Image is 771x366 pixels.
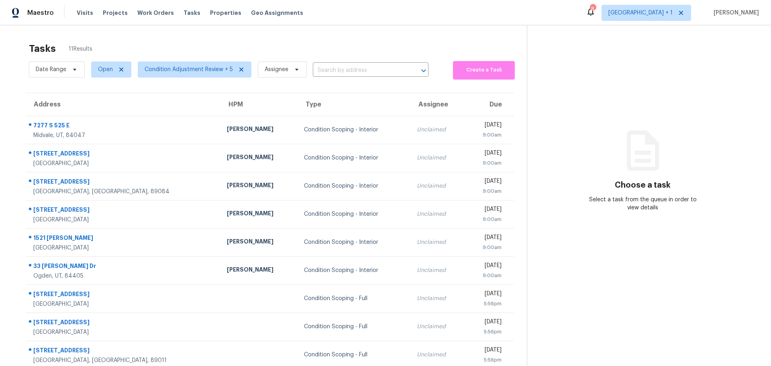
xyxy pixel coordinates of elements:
div: Unclaimed [417,294,458,303]
div: Unclaimed [417,266,458,274]
div: Condition Scoping - Full [304,323,404,331]
div: [DATE] [471,205,502,215]
div: Condition Scoping - Full [304,351,404,359]
div: 9:00am [471,272,502,280]
div: [PERSON_NAME] [227,209,291,219]
div: [STREET_ADDRESS] [33,346,214,356]
span: [PERSON_NAME] [710,9,759,17]
h3: Choose a task [615,181,671,189]
div: [DATE] [471,149,502,159]
span: Tasks [184,10,200,16]
div: [STREET_ADDRESS] [33,149,214,159]
div: [PERSON_NAME] [227,153,291,163]
div: 1521 [PERSON_NAME] [33,234,214,244]
span: Date Range [36,65,66,74]
span: 11 Results [69,45,92,53]
div: 5:56pm [471,328,502,336]
div: [GEOGRAPHIC_DATA] [33,216,214,224]
div: [DATE] [471,290,502,300]
span: Properties [210,9,241,17]
span: Geo Assignments [251,9,303,17]
input: Search by address [313,64,406,77]
div: Unclaimed [417,351,458,359]
div: 33 [PERSON_NAME] Dr [33,262,214,272]
div: [GEOGRAPHIC_DATA] [33,328,214,336]
div: Unclaimed [417,154,458,162]
h2: Tasks [29,45,56,53]
div: [GEOGRAPHIC_DATA], [GEOGRAPHIC_DATA], 89011 [33,356,214,364]
div: Condition Scoping - Interior [304,238,404,246]
div: [DATE] [471,346,502,356]
div: [GEOGRAPHIC_DATA] [33,159,214,168]
div: 7277 S 525 E [33,121,214,131]
th: Type [298,93,410,116]
div: [STREET_ADDRESS] [33,178,214,188]
div: [GEOGRAPHIC_DATA] [33,300,214,308]
div: Ogden, UT, 84405 [33,272,214,280]
div: Condition Scoping - Interior [304,154,404,162]
div: Condition Scoping - Interior [304,126,404,134]
span: Condition Adjustment Review + 5 [145,65,233,74]
div: Unclaimed [417,210,458,218]
div: 8 [590,5,596,13]
div: 9:00am [471,131,502,139]
div: [PERSON_NAME] [227,125,291,135]
th: Address [26,93,220,116]
div: Unclaimed [417,238,458,246]
div: 9:00am [471,187,502,195]
div: Condition Scoping - Full [304,294,404,303]
button: Open [418,65,429,76]
div: Unclaimed [417,126,458,134]
div: Select a task from the queue in order to view details [585,196,701,212]
div: [DATE] [471,262,502,272]
div: Unclaimed [417,182,458,190]
span: Work Orders [137,9,174,17]
div: [STREET_ADDRESS] [33,206,214,216]
span: Projects [103,9,128,17]
div: [STREET_ADDRESS] [33,290,214,300]
div: [DATE] [471,233,502,243]
div: [DATE] [471,318,502,328]
th: Assignee [410,93,465,116]
div: Condition Scoping - Interior [304,210,404,218]
div: Midvale, UT, 84047 [33,131,214,139]
span: Open [98,65,113,74]
div: 9:00am [471,215,502,223]
div: [GEOGRAPHIC_DATA] [33,244,214,252]
div: [PERSON_NAME] [227,237,291,247]
div: Condition Scoping - Interior [304,266,404,274]
div: [PERSON_NAME] [227,181,291,191]
div: [DATE] [471,177,502,187]
div: Condition Scoping - Interior [304,182,404,190]
span: Visits [77,9,93,17]
th: HPM [220,93,298,116]
div: [PERSON_NAME] [227,266,291,276]
span: Assignee [265,65,288,74]
span: [GEOGRAPHIC_DATA] + 1 [608,9,673,17]
div: [STREET_ADDRESS] [33,318,214,328]
span: Create a Task [457,65,511,75]
div: Unclaimed [417,323,458,331]
div: [DATE] [471,121,502,131]
div: 5:56pm [471,356,502,364]
div: 9:00am [471,243,502,251]
div: 9:00am [471,159,502,167]
div: 5:56pm [471,300,502,308]
button: Create a Task [453,61,515,80]
th: Due [465,93,514,116]
span: Maestro [27,9,54,17]
div: [GEOGRAPHIC_DATA], [GEOGRAPHIC_DATA], 89084 [33,188,214,196]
